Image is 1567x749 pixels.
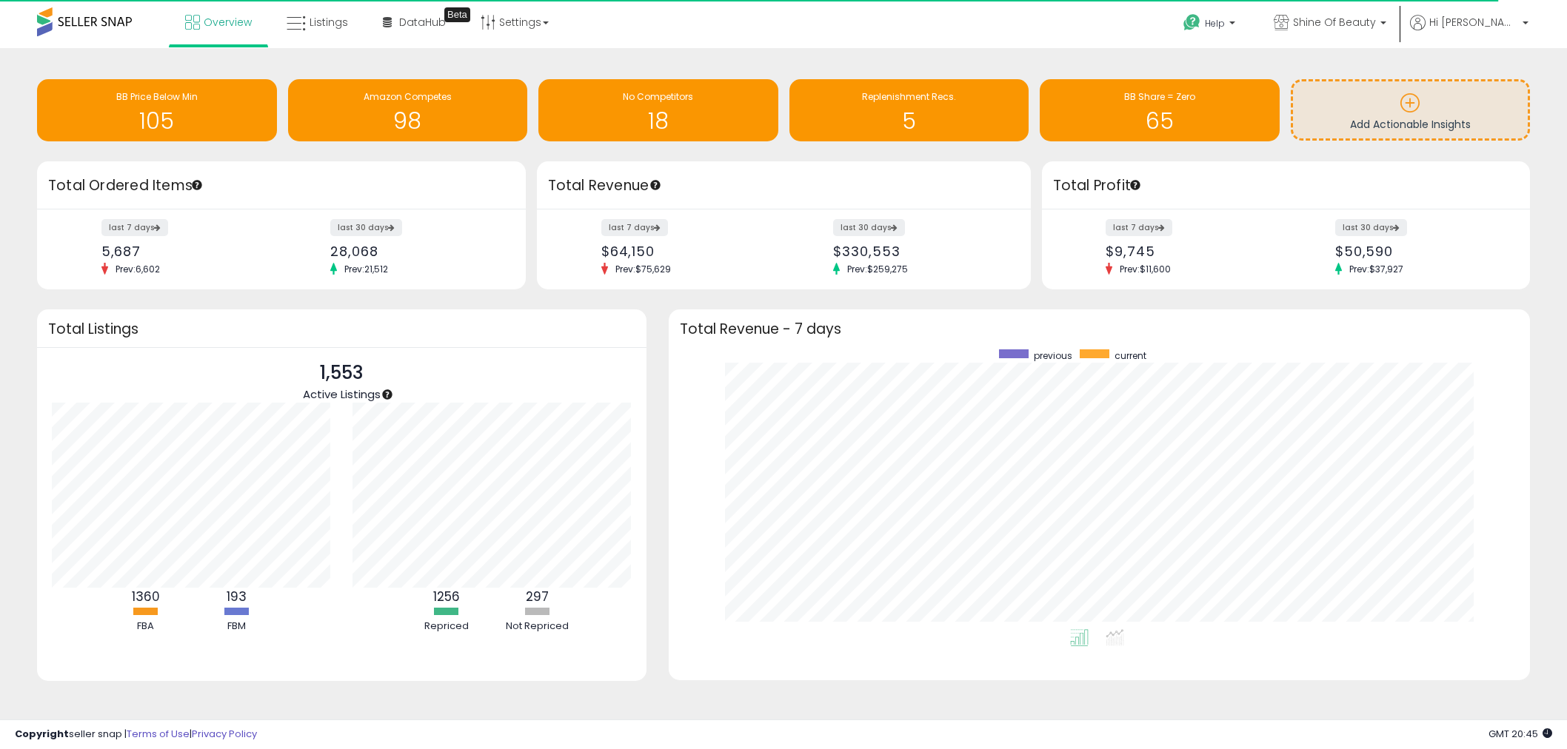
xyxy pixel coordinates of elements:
div: Tooltip anchor [381,388,394,401]
label: last 7 days [601,219,668,236]
label: last 7 days [1106,219,1172,236]
h1: 98 [295,109,521,133]
a: Help [1172,2,1250,48]
h3: Total Revenue [548,175,1020,196]
div: $330,553 [833,243,1004,259]
span: Listings [310,15,348,30]
a: Amazon Competes 98 [288,79,528,141]
span: Prev: 21,512 [337,263,395,275]
div: 28,068 [330,243,499,259]
span: Shine Of Beauty [1293,15,1376,30]
span: previous [1034,349,1072,362]
span: 2025-09-16 20:45 GMT [1489,727,1552,741]
span: BB Share = Zero [1124,90,1195,103]
h1: 105 [44,109,270,133]
label: last 30 days [833,219,905,236]
span: Prev: $259,275 [840,263,915,275]
a: No Competitors 18 [538,79,778,141]
div: Tooltip anchor [1129,178,1142,192]
span: Prev: $37,927 [1342,263,1411,275]
div: $9,745 [1106,243,1274,259]
label: last 30 days [330,219,402,236]
div: $64,150 [601,243,772,259]
span: Add Actionable Insights [1350,117,1471,132]
h3: Total Listings [48,323,635,335]
span: Prev: $11,600 [1112,263,1178,275]
h3: Total Ordered Items [48,175,515,196]
div: seller snap | | [15,728,257,742]
a: Hi [PERSON_NAME] [1410,15,1528,48]
a: BB Share = Zero 65 [1040,79,1280,141]
label: last 30 days [1335,219,1407,236]
span: current [1115,349,1146,362]
div: Repriced [402,619,491,634]
label: last 7 days [101,219,168,236]
span: Help [1205,17,1225,30]
h1: 5 [797,109,1022,133]
div: Tooltip anchor [444,7,470,22]
div: Tooltip anchor [190,178,204,192]
span: Prev: $75,629 [608,263,678,275]
div: Not Repriced [493,619,582,634]
a: BB Price Below Min 105 [37,79,277,141]
b: 1256 [433,588,460,605]
div: 5,687 [101,243,270,259]
a: Terms of Use [127,727,190,741]
p: 1,553 [303,359,381,387]
b: 1360 [132,588,160,605]
span: Prev: 6,602 [108,263,167,275]
h3: Total Revenue - 7 days [680,323,1520,335]
span: No Competitors [623,90,693,103]
span: Active Listings [303,386,381,402]
a: Add Actionable Insights [1293,81,1528,138]
a: Privacy Policy [192,727,257,741]
span: Amazon Competes [364,90,452,103]
h1: 18 [546,109,771,133]
span: Hi [PERSON_NAME] [1429,15,1518,30]
b: 193 [227,588,247,605]
a: Replenishment Recs. 5 [789,79,1029,141]
span: DataHub [399,15,446,30]
div: FBM [193,619,281,634]
div: FBA [101,619,190,634]
h3: Total Profit [1053,175,1520,196]
h1: 65 [1047,109,1272,133]
span: BB Price Below Min [116,90,198,103]
span: Replenishment Recs. [862,90,956,103]
strong: Copyright [15,727,69,741]
b: 297 [526,588,549,605]
div: $50,590 [1335,243,1504,259]
span: Overview [204,15,252,30]
div: Tooltip anchor [649,178,662,192]
i: Get Help [1183,13,1201,32]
